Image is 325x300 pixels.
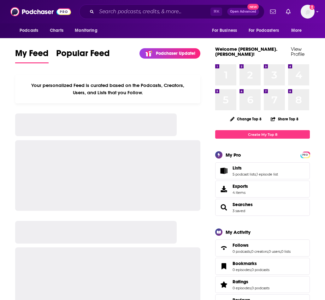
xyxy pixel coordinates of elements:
a: Follows [233,242,291,248]
span: Podcasts [20,26,38,35]
a: 0 podcasts [251,268,269,272]
span: For Business [212,26,237,35]
span: PRO [301,153,309,157]
a: 0 podcasts [251,286,269,290]
span: Ratings [233,279,248,285]
span: , [251,249,251,254]
button: open menu [15,25,46,37]
a: 3 saved [233,209,245,213]
a: Show notifications dropdown [268,6,278,17]
img: Podchaser - Follow, Share and Rate Podcasts [10,6,71,18]
button: Show profile menu [301,5,315,19]
span: Bookmarks [215,258,310,275]
button: open menu [245,25,288,37]
button: Change Top 8 [226,115,265,123]
span: My Feed [15,48,49,62]
button: open menu [287,25,310,37]
a: View Profile [291,46,304,57]
div: My Pro [226,152,241,158]
span: ⌘ K [210,8,222,16]
svg: Add a profile image [310,5,315,10]
p: Podchaser Update! [156,51,195,56]
span: Open Advanced [230,10,256,13]
span: Follows [215,239,310,257]
span: Exports [233,183,248,189]
a: Ratings [233,279,269,285]
a: 0 podcasts [233,249,251,254]
div: My Activity [226,229,251,235]
a: Bookmarks [217,262,230,271]
input: Search podcasts, credits, & more... [97,7,210,17]
img: User Profile [301,5,315,19]
a: 0 users [269,249,281,254]
a: Bookmarks [233,261,269,266]
div: Your personalized Feed is curated based on the Podcasts, Creators, Users, and Lists that you Follow. [15,75,200,103]
span: For Podcasters [249,26,279,35]
span: Exports [217,185,230,193]
a: Welcome [PERSON_NAME].[PERSON_NAME]! [215,46,277,57]
button: open menu [208,25,245,37]
a: Ratings [217,280,230,289]
a: 0 creators [251,249,268,254]
a: Create My Top 8 [215,130,310,139]
button: Open AdvancedNew [227,8,259,15]
a: Lists [233,165,278,171]
span: Lists [233,165,242,171]
span: Ratings [215,276,310,293]
a: Exports [215,181,310,198]
a: 1 episode list [257,172,278,176]
a: Searches [217,203,230,212]
a: Show notifications dropdown [283,6,293,17]
span: More [291,26,302,35]
a: 0 episodes [233,268,251,272]
span: Follows [233,242,249,248]
a: My Feed [15,48,49,63]
span: Charts [50,26,63,35]
span: Lists [215,162,310,179]
span: Popular Feed [56,48,110,62]
a: Charts [46,25,67,37]
span: , [281,249,281,254]
span: Bookmarks [233,261,257,266]
div: Search podcasts, credits, & more... [79,4,264,19]
a: Lists [217,166,230,175]
button: open menu [70,25,105,37]
a: 5 podcast lists [233,172,256,176]
span: New [247,4,259,10]
a: PRO [301,152,309,157]
a: Popular Feed [56,48,110,63]
a: 0 episodes [233,286,251,290]
span: 4 items [233,190,248,195]
span: Logged in as heidi.egloff [301,5,315,19]
span: Monitoring [75,26,97,35]
span: Searches [215,199,310,216]
button: Share Top 8 [270,113,299,125]
a: Searches [233,202,253,207]
a: 0 lists [281,249,291,254]
a: Follows [217,244,230,252]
